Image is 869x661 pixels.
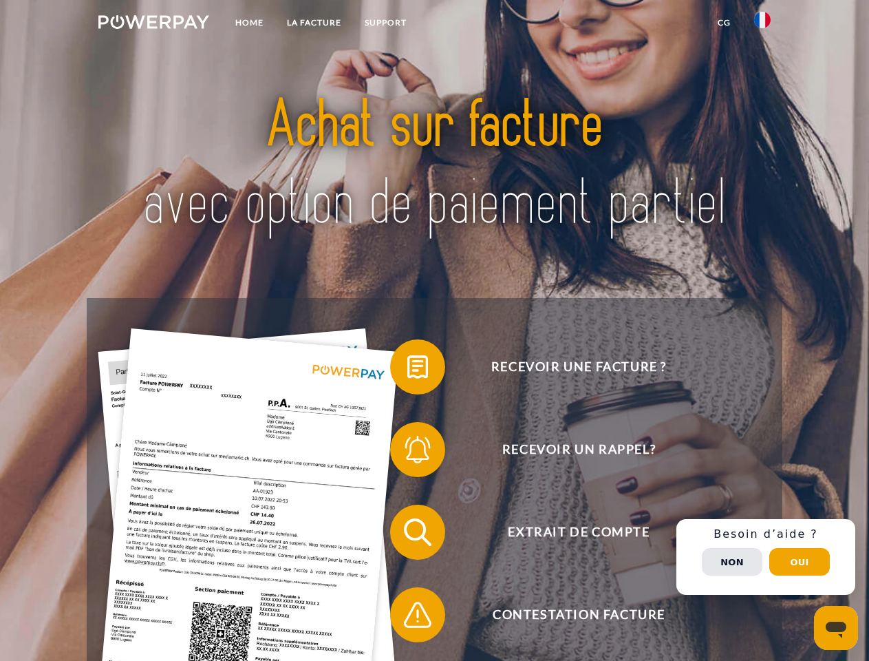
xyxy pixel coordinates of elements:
button: Oui [769,548,830,576]
span: Extrait de compte [410,505,747,560]
h3: Besoin d’aide ? [685,527,847,541]
img: qb_warning.svg [400,598,435,632]
img: qb_search.svg [400,515,435,549]
div: Schnellhilfe [676,519,855,595]
span: Contestation Facture [410,587,747,642]
button: Recevoir un rappel? [390,422,748,477]
button: Non [702,548,762,576]
button: Contestation Facture [390,587,748,642]
iframe: Bouton de lancement de la fenêtre de messagerie [814,606,858,650]
a: LA FACTURE [275,10,353,35]
a: Support [353,10,418,35]
span: Recevoir une facture ? [410,339,747,395]
button: Recevoir une facture ? [390,339,748,395]
button: Extrait de compte [390,505,748,560]
img: qb_bill.svg [400,350,435,384]
a: CG [706,10,742,35]
a: Home [224,10,275,35]
img: qb_bell.svg [400,432,435,467]
img: title-powerpay_fr.svg [131,66,738,264]
img: fr [754,12,771,28]
img: logo-powerpay-white.svg [98,15,209,29]
span: Recevoir un rappel? [410,422,747,477]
